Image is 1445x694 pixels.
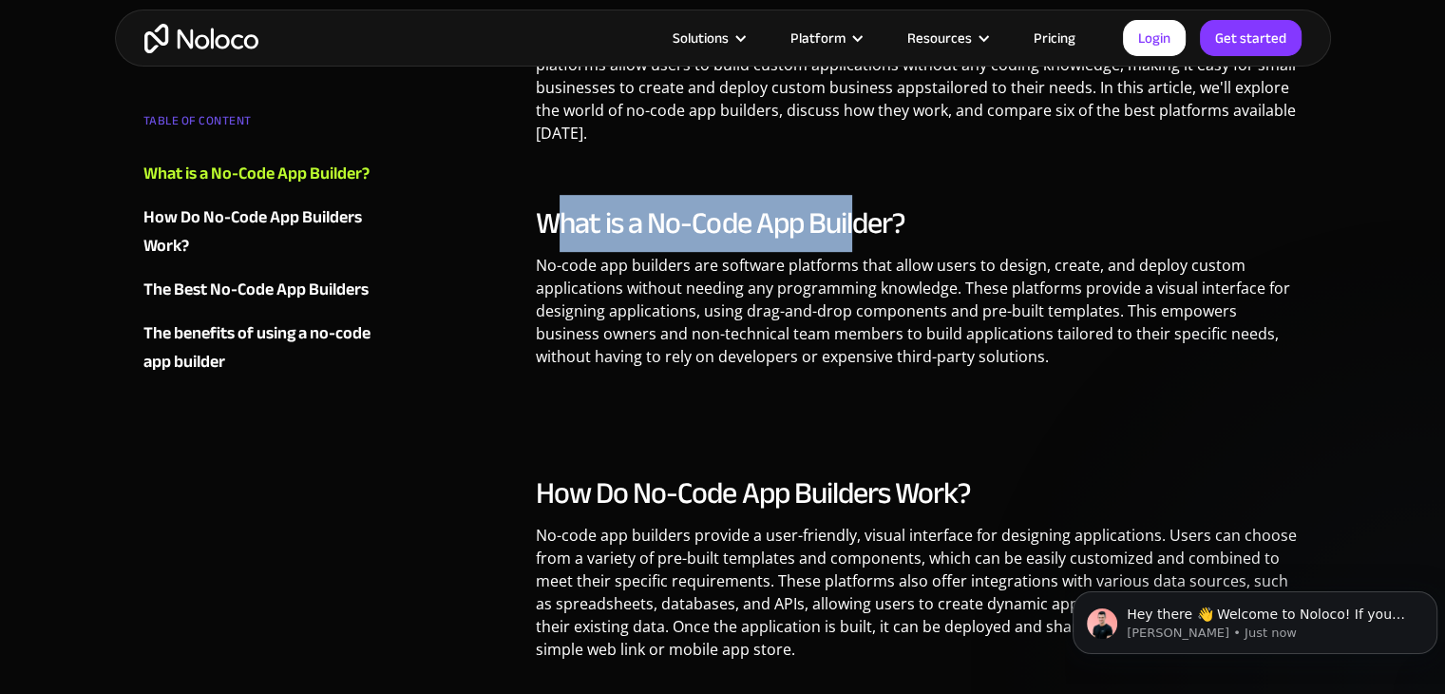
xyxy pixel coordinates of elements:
p: No-code app builders are software platforms that allow users to design, create, and deploy custom... [536,254,1302,382]
a: Pricing [1010,26,1099,50]
div: Solutions [649,26,767,50]
div: TABLE OF CONTENT [143,106,373,145]
a: What is a No-Code App Builder? [143,160,373,188]
div: Solutions [673,26,729,50]
iframe: Intercom notifications message [1065,551,1445,684]
a: The Best No-Code App Builders [143,276,373,304]
a: home [144,24,258,53]
a: How Do No-Code App Builders Work? [143,203,373,260]
p: ‍ [536,392,1302,429]
div: Resources [884,26,1010,50]
h2: How Do No-Code App Builders Work? [536,474,1302,512]
h2: What is a No-Code App Builder? [536,204,1302,242]
a: The benefits of using a no-code app builder [143,319,373,376]
div: Resources [907,26,972,50]
p: No-code app builders provide a user-friendly, visual interface for designing applications. Users ... [536,524,1302,675]
div: The Best No-Code App Builders [143,276,369,304]
a: Login [1123,20,1186,56]
div: Platform [767,26,884,50]
div: What is a No-Code App Builder? [143,160,370,188]
p: In [DATE] fast-paced business environment, companies are always seeking ways to streamline their ... [536,8,1302,159]
a: Get started [1200,20,1302,56]
div: Platform [790,26,846,50]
